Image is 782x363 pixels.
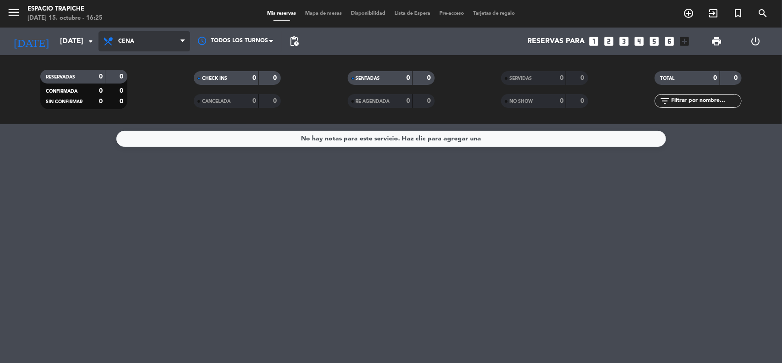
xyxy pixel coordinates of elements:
span: Disponibilidad [346,11,390,16]
i: looks_4 [634,35,645,47]
i: exit_to_app [708,8,719,19]
span: NO SHOW [509,99,533,104]
i: looks_6 [664,35,676,47]
i: looks_5 [649,35,661,47]
div: [DATE] 15. octubre - 16:25 [27,14,103,23]
span: Cena [118,38,134,45]
i: [DATE] [7,31,55,51]
i: power_settings_new [750,36,761,47]
button: menu [7,6,21,22]
strong: 0 [734,75,740,81]
strong: 0 [580,75,586,81]
span: CANCELADA [202,99,230,104]
strong: 0 [273,98,279,104]
i: add_circle_outline [683,8,694,19]
i: looks_3 [618,35,630,47]
div: No hay notas para este servicio. Haz clic para agregar una [301,134,481,144]
strong: 0 [252,98,256,104]
strong: 0 [560,98,563,104]
input: Filtrar por nombre... [670,96,741,106]
span: CONFIRMADA [46,89,77,94]
strong: 0 [406,98,410,104]
span: Lista de Espera [390,11,435,16]
strong: 0 [273,75,279,81]
strong: 0 [560,75,563,81]
span: Mapa de mesas [301,11,346,16]
span: Pre-acceso [435,11,469,16]
i: arrow_drop_down [85,36,96,47]
div: LOG OUT [736,28,775,55]
span: Reservas para [528,37,585,46]
span: print [711,36,722,47]
span: TOTAL [660,76,674,81]
strong: 0 [120,98,125,105]
strong: 0 [406,75,410,81]
strong: 0 [99,98,103,105]
strong: 0 [120,73,125,80]
span: SENTADAS [356,76,380,81]
i: add_box [679,35,691,47]
span: RESERVADAS [46,75,75,79]
strong: 0 [580,98,586,104]
strong: 0 [99,88,103,94]
strong: 0 [252,75,256,81]
strong: 0 [427,98,432,104]
i: menu [7,6,21,19]
i: search [757,8,768,19]
span: Tarjetas de regalo [469,11,520,16]
strong: 0 [99,73,103,80]
span: SIN CONFIRMAR [46,100,82,104]
strong: 0 [427,75,432,81]
strong: 0 [120,88,125,94]
span: Mis reservas [262,11,301,16]
div: Espacio Trapiche [27,5,103,14]
span: RE AGENDADA [356,99,390,104]
i: looks_two [603,35,615,47]
i: turned_in_not [733,8,744,19]
span: pending_actions [289,36,300,47]
i: filter_list [659,95,670,106]
i: looks_one [588,35,600,47]
span: CHECK INS [202,76,227,81]
strong: 0 [714,75,717,81]
span: SERVIDAS [509,76,532,81]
